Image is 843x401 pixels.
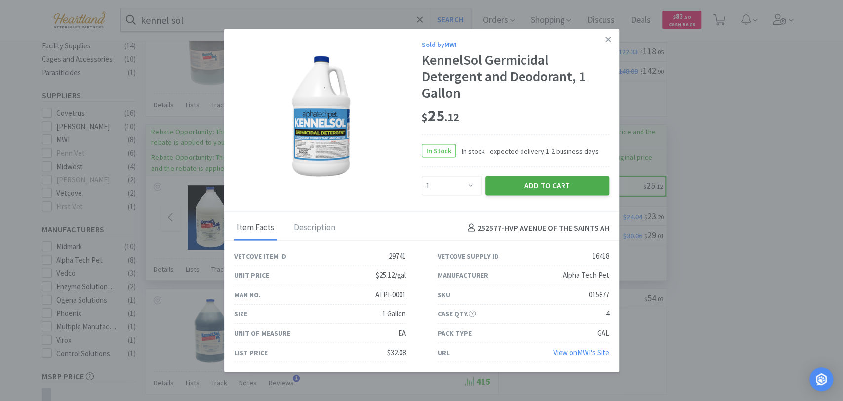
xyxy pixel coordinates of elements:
[375,289,406,301] div: ATPI-0001
[422,105,459,125] span: 25
[389,250,406,262] div: 29741
[438,270,488,281] div: Manufacturer
[398,327,406,339] div: EA
[485,176,609,196] button: Add to Cart
[563,269,609,281] div: Alpha Tech Pet
[553,348,609,357] a: View onMWI's Site
[422,39,609,49] div: Sold by MWI
[456,145,599,156] span: In stock - expected delivery 1-2 business days
[422,51,609,101] div: KennelSol Germicidal Detergent and Deodorant, 1 Gallon
[438,289,450,300] div: SKU
[464,222,609,235] h4: 252577 - HVP AVENUE OF THE SAINTS AH
[438,347,450,358] div: URL
[597,327,609,339] div: GAL
[234,347,268,358] div: List Price
[234,289,261,300] div: Man No.
[234,309,247,319] div: Size
[589,289,609,301] div: 015877
[234,251,286,262] div: Vetcove Item ID
[387,347,406,358] div: $32.08
[438,251,499,262] div: Vetcove Supply ID
[422,145,455,157] span: In Stock
[382,308,406,320] div: 1 Gallon
[234,328,290,339] div: Unit of Measure
[291,216,338,241] div: Description
[444,110,459,124] span: . 12
[282,53,373,181] img: cdfe4f69799a490bbf1857d32e831547_16418.png
[422,110,428,124] span: $
[592,250,609,262] div: 16418
[606,308,609,320] div: 4
[809,367,833,391] div: Open Intercom Messenger
[234,270,269,281] div: Unit Price
[234,216,277,241] div: Item Facts
[438,328,472,339] div: Pack Type
[376,269,406,281] div: $25.12/gal
[438,309,476,319] div: Case Qty.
